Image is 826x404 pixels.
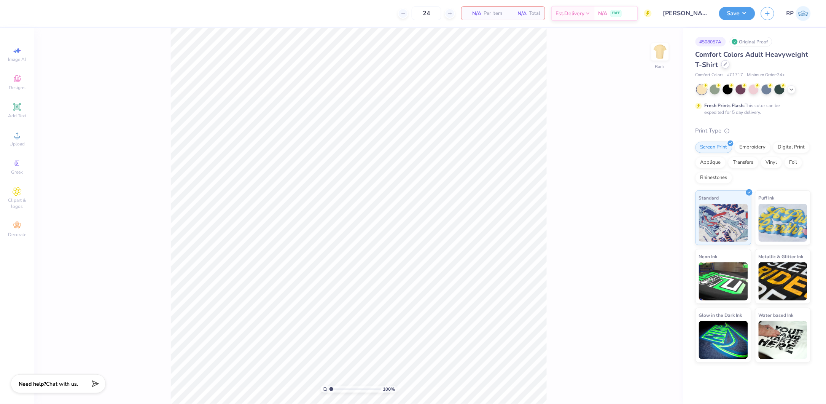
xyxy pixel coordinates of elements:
span: Comfort Colors Adult Heavyweight T-Shirt [695,50,808,69]
span: Add Text [8,113,26,119]
div: Foil [785,157,802,168]
div: # 508057A [695,37,726,46]
img: Glow in the Dark Ink [699,321,748,359]
span: Chat with us. [46,380,78,388]
span: Neon Ink [699,252,718,260]
div: Vinyl [761,157,782,168]
span: Greek [11,169,23,175]
input: Untitled Design [657,6,713,21]
strong: Fresh Prints Flash: [705,102,745,109]
img: Standard [699,204,748,242]
span: Decorate [8,232,26,238]
span: # C1717 [727,72,743,78]
img: Puff Ink [759,204,808,242]
div: Back [655,63,665,70]
span: Per Item [484,10,502,18]
span: Est. Delivery [556,10,585,18]
div: This color can be expedited for 5 day delivery. [705,102,798,116]
div: Original Proof [730,37,772,46]
span: RP [786,9,794,18]
span: Standard [699,194,719,202]
a: RP [786,6,811,21]
div: Transfers [728,157,759,168]
img: Water based Ink [759,321,808,359]
span: Comfort Colors [695,72,724,78]
span: Image AI [8,56,26,62]
strong: Need help? [19,380,46,388]
div: Print Type [695,126,811,135]
input: – – [412,6,441,20]
span: 100 % [383,386,395,393]
span: Water based Ink [759,311,794,319]
span: Minimum Order: 24 + [747,72,785,78]
div: Embroidery [735,142,771,153]
img: Metallic & Glitter Ink [759,262,808,300]
img: Back [653,44,668,59]
span: N/A [598,10,608,18]
span: Metallic & Glitter Ink [759,252,804,260]
div: Screen Print [695,142,732,153]
div: Digital Print [773,142,810,153]
span: Puff Ink [759,194,775,202]
div: Rhinestones [695,172,732,184]
span: N/A [511,10,527,18]
span: Upload [10,141,25,147]
div: Applique [695,157,726,168]
span: Clipart & logos [4,197,30,209]
span: Total [529,10,540,18]
img: Rose Pineda [796,6,811,21]
span: Designs [9,85,25,91]
button: Save [719,7,755,20]
img: Neon Ink [699,262,748,300]
span: FREE [612,11,620,16]
span: N/A [466,10,481,18]
span: Glow in the Dark Ink [699,311,742,319]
